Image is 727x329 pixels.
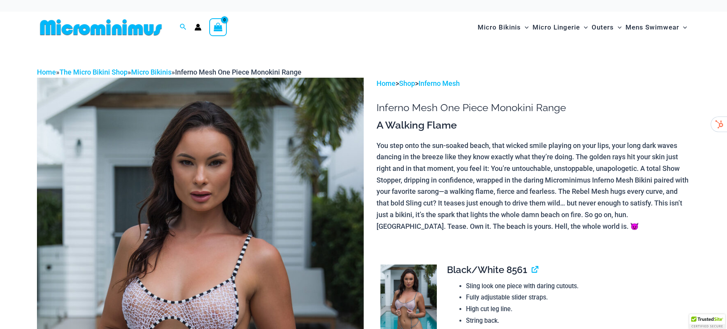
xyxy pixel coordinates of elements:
[475,14,690,40] nav: Site Navigation
[580,17,588,37] span: Menu Toggle
[592,17,614,37] span: Outers
[447,264,527,275] span: Black/White 8561
[466,280,684,292] li: Sling look one piece with daring cutouts.
[37,68,56,76] a: Home
[377,119,690,132] h3: A Walking Flame
[466,292,684,303] li: Fully adjustable slider straps.
[180,23,187,32] a: Search icon link
[466,315,684,327] li: String back.
[37,19,165,36] img: MM SHOP LOGO FLAT
[689,314,725,329] div: TrustedSite Certified
[377,79,396,87] a: Home
[533,17,580,37] span: Micro Lingerie
[590,16,624,39] a: OutersMenu ToggleMenu Toggle
[37,68,301,76] span: » » »
[625,17,679,37] span: Mens Swimwear
[624,16,689,39] a: Mens SwimwearMenu ToggleMenu Toggle
[194,24,201,31] a: Account icon link
[614,17,622,37] span: Menu Toggle
[419,79,460,87] a: Inferno Mesh
[175,68,301,76] span: Inferno Mesh One Piece Monokini Range
[476,16,531,39] a: Micro BikinisMenu ToggleMenu Toggle
[531,16,590,39] a: Micro LingerieMenu ToggleMenu Toggle
[131,68,172,76] a: Micro Bikinis
[478,17,521,37] span: Micro Bikinis
[377,102,690,114] h1: Inferno Mesh One Piece Monokini Range
[377,140,690,232] p: You step onto the sun-soaked beach, that wicked smile playing on your lips, your long dark waves ...
[679,17,687,37] span: Menu Toggle
[399,79,415,87] a: Shop
[377,78,690,89] p: > >
[209,18,227,36] a: View Shopping Cart, empty
[521,17,529,37] span: Menu Toggle
[60,68,128,76] a: The Micro Bikini Shop
[466,303,684,315] li: High cut leg line.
